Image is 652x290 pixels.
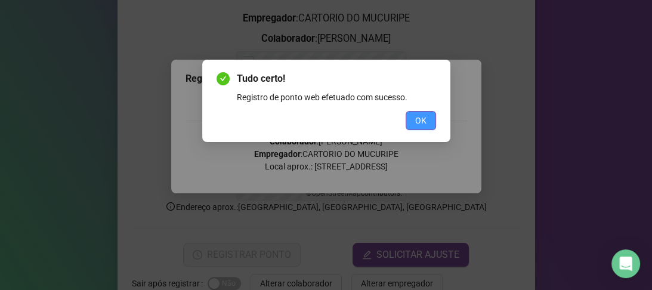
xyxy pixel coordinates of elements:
[237,72,436,86] span: Tudo certo!
[415,114,427,127] span: OK
[611,249,640,278] div: Open Intercom Messenger
[237,91,436,104] div: Registro de ponto web efetuado com sucesso.
[217,72,230,85] span: check-circle
[406,111,436,130] button: OK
